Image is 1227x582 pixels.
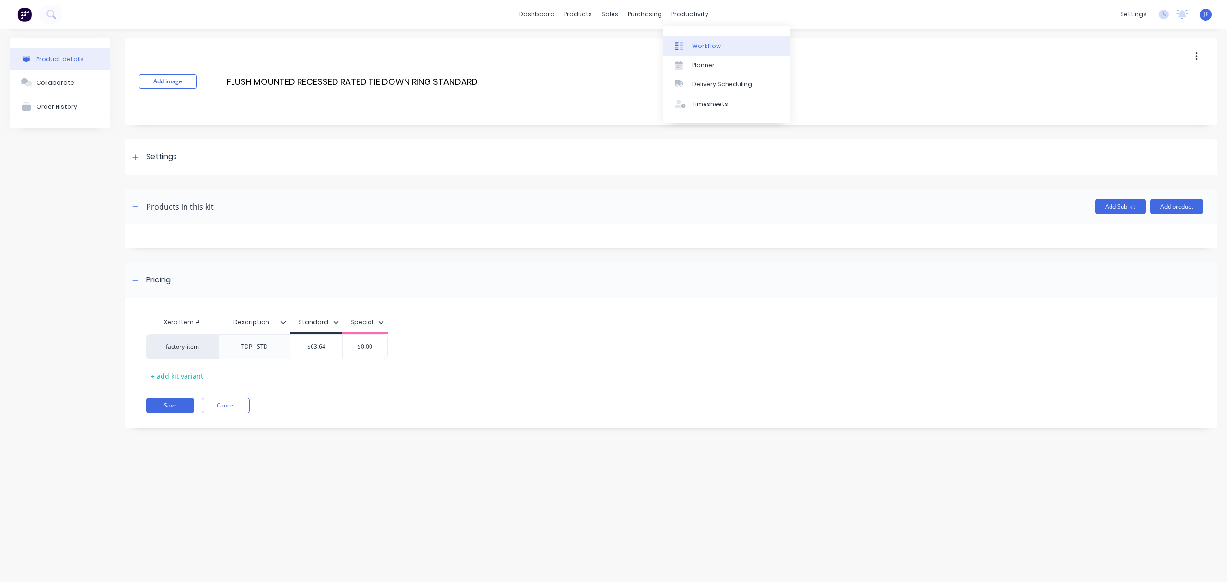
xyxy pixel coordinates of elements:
[667,7,713,22] div: productivity
[10,48,110,70] button: Product details
[17,7,32,22] img: Factory
[146,398,194,413] button: Save
[36,103,77,110] div: Order History
[663,94,790,114] a: Timesheets
[146,334,388,359] div: factory_itemTDP - STD$63.64$0.00
[231,340,278,353] div: TDP - STD
[692,61,715,70] div: Planner
[146,313,218,332] div: Xero Item #
[341,335,389,359] div: $0.00
[597,7,623,22] div: sales
[146,369,208,384] div: + add kit variant
[692,100,728,108] div: Timesheets
[36,56,84,63] div: Product details
[692,80,752,89] div: Delivery Scheduling
[290,335,342,359] div: $63.64
[559,7,597,22] div: products
[1204,10,1208,19] span: JF
[1150,199,1203,214] button: Add product
[218,313,290,332] div: Description
[10,70,110,94] button: Collaborate
[202,398,250,413] button: Cancel
[663,56,790,75] a: Planner
[218,310,284,334] div: Description
[146,274,171,286] div: Pricing
[226,75,480,89] input: Enter kit name
[514,7,559,22] a: dashboard
[293,315,344,329] button: Standard
[1095,199,1146,214] button: Add Sub-kit
[298,318,328,326] div: Standard
[139,74,197,89] button: Add image
[623,7,667,22] div: purchasing
[1115,7,1151,22] div: settings
[346,315,389,329] button: Special
[692,42,721,50] div: Workflow
[156,342,209,351] div: factory_item
[146,151,177,163] div: Settings
[663,75,790,94] a: Delivery Scheduling
[663,36,790,55] a: Workflow
[36,79,74,86] div: Collaborate
[10,94,110,118] button: Order History
[350,318,373,326] div: Special
[146,201,214,212] div: Products in this kit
